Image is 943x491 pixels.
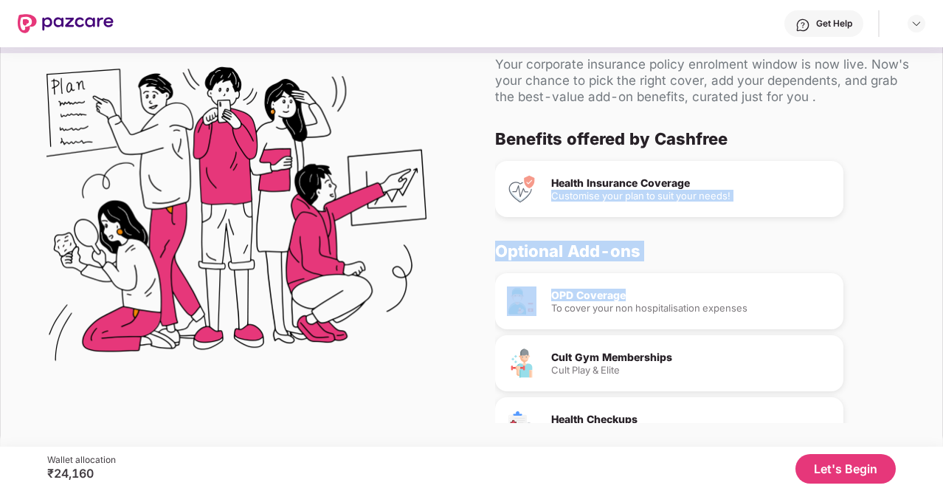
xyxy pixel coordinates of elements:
img: Health Checkups [507,411,536,440]
div: Health Insurance Coverage [551,178,832,188]
div: To cover your non hospitalisation expenses [551,303,832,313]
img: OPD Coverage [507,286,536,316]
img: Cult Gym Memberships [507,348,536,378]
img: Health Insurance Coverage [507,174,536,204]
img: svg+xml;base64,PHN2ZyBpZD0iSGVscC0zMngzMiIgeG1sbnM9Imh0dHA6Ly93d3cudzMub3JnLzIwMDAvc3ZnIiB3aWR0aD... [795,18,810,32]
img: Flex Benefits Illustration [46,29,426,409]
img: New Pazcare Logo [18,14,114,33]
button: Let's Begin [795,454,896,484]
div: Cult Gym Memberships [551,352,832,363]
div: Get Help [816,18,852,30]
div: Wallet allocation [47,454,116,466]
div: Your corporate insurance policy enrolment window is now live. Now's your chance to pick the right... [495,56,919,105]
img: svg+xml;base64,PHN2ZyBpZD0iRHJvcGRvd24tMzJ4MzIiIHhtbG5zPSJodHRwOi8vd3d3LnczLm9yZy8yMDAwL3N2ZyIgd2... [911,18,922,30]
div: Health Checkups [551,414,832,425]
div: Cult Play & Elite [551,365,832,375]
div: OPD Coverage [551,290,832,301]
div: ₹24,160 [47,466,116,481]
div: Optional Add-ons [495,241,907,261]
div: Customise your plan to suit your needs! [551,191,832,201]
div: Benefits offered by Cashfree [495,128,907,149]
